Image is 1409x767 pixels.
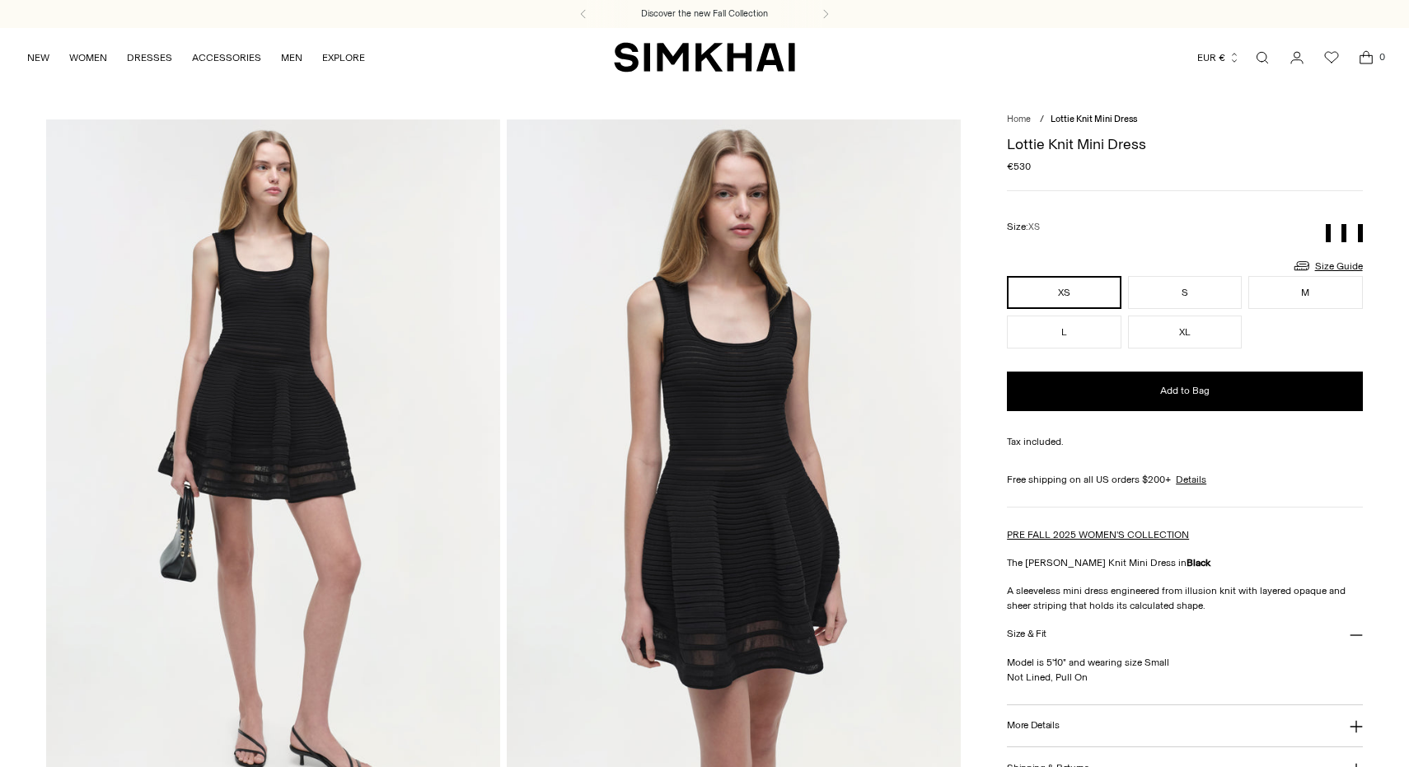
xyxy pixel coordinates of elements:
[1028,222,1040,232] span: XS
[1007,529,1189,540] a: PRE FALL 2025 WOMEN'S COLLECTION
[1280,41,1313,74] a: Go to the account page
[281,40,302,76] a: MEN
[1292,255,1363,276] a: Size Guide
[192,40,261,76] a: ACCESSORIES
[1197,40,1240,76] button: EUR €
[1007,372,1362,411] button: Add to Bag
[69,40,107,76] a: WOMEN
[1248,276,1362,309] button: M
[1007,434,1362,449] div: Tax included.
[1374,49,1389,64] span: 0
[1315,41,1348,74] a: Wishlist
[1007,655,1362,685] p: Model is 5'10" and wearing size Small Not Lined, Pull On
[127,40,172,76] a: DRESSES
[1187,557,1210,568] strong: Black
[1246,41,1279,74] a: Open search modal
[1007,113,1362,127] nav: breadcrumbs
[1007,705,1362,747] button: More Details
[1040,113,1044,127] div: /
[1007,629,1046,639] h3: Size & Fit
[1128,276,1242,309] button: S
[1051,114,1137,124] span: Lottie Knit Mini Dress
[1128,316,1242,348] button: XL
[1176,472,1206,487] a: Details
[27,40,49,76] a: NEW
[1007,114,1031,124] a: Home
[1350,41,1383,74] a: Open cart modal
[1007,720,1059,731] h3: More Details
[1007,613,1362,655] button: Size & Fit
[1007,159,1031,174] span: €530
[1007,472,1362,487] div: Free shipping on all US orders $200+
[614,41,795,73] a: SIMKHAI
[1007,583,1362,613] p: A sleeveless mini dress engineered from illusion knit with layered opaque and sheer striping that...
[1007,316,1121,348] button: L
[1007,219,1040,235] label: Size:
[322,40,365,76] a: EXPLORE
[1007,276,1121,309] button: XS
[1007,137,1362,152] h1: Lottie Knit Mini Dress
[641,7,768,21] a: Discover the new Fall Collection
[1007,555,1362,570] p: The [PERSON_NAME] Knit Mini Dress in
[1160,384,1210,398] span: Add to Bag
